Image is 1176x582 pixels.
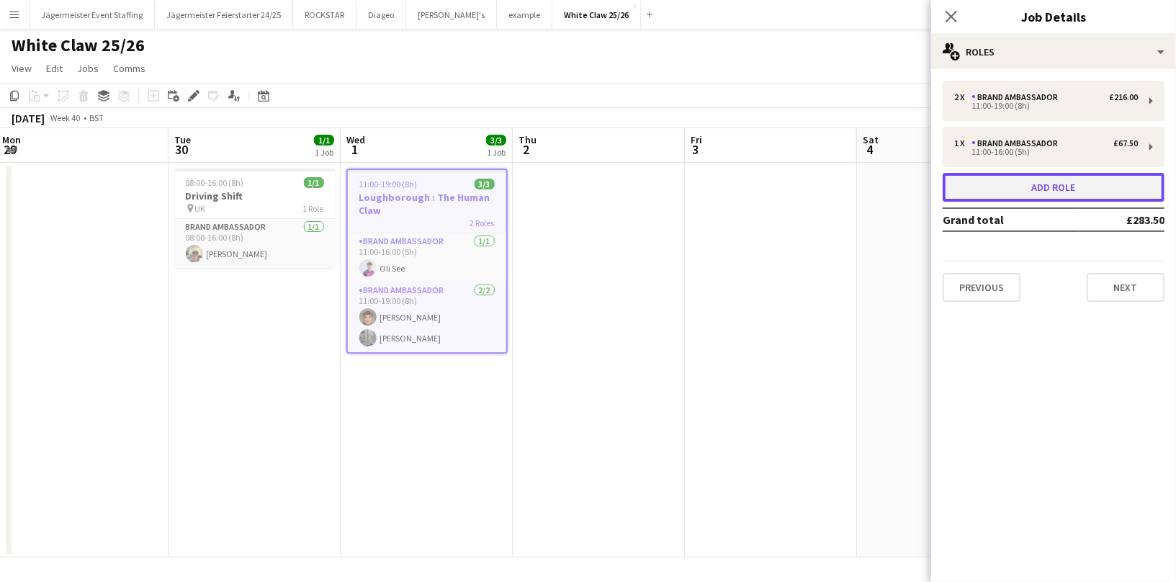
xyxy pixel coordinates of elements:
[293,1,356,29] button: ROCKSTAR
[688,141,702,158] span: 3
[861,141,879,158] span: 4
[954,148,1138,156] div: 11:00-16:00 (5h)
[359,179,418,189] span: 11:00-19:00 (8h)
[172,141,191,158] span: 30
[2,133,21,146] span: Mon
[195,203,206,214] span: UK
[155,1,293,29] button: Jägermeister Feierstarter 24/25
[6,59,37,78] a: View
[356,1,406,29] button: Diageo
[943,208,1079,231] td: Grand total
[519,133,537,146] span: Thu
[487,147,506,158] div: 1 Job
[971,138,1064,148] div: Brand Ambassador
[552,1,641,29] button: White Claw 25/26
[954,92,971,102] div: 2 x
[470,218,495,228] span: 2 Roles
[863,133,879,146] span: Sat
[344,141,365,158] span: 1
[486,135,506,145] span: 3/3
[943,273,1020,302] button: Previous
[1113,138,1138,148] div: £67.50
[971,92,1064,102] div: Brand Ambassador
[315,147,333,158] div: 1 Job
[48,112,84,123] span: Week 40
[931,35,1176,69] div: Roles
[174,133,191,146] span: Tue
[943,173,1164,202] button: Add role
[406,1,497,29] button: [PERSON_NAME]'s
[77,62,99,75] span: Jobs
[348,233,506,282] app-card-role: Brand Ambassador1/111:00-16:00 (5h)Oli See
[12,62,32,75] span: View
[1079,208,1164,231] td: £283.50
[348,191,506,217] h3: Loughborough : The Human Claw
[691,133,702,146] span: Fri
[346,133,365,146] span: Wed
[46,62,63,75] span: Edit
[12,35,145,56] h1: White Claw 25/26
[30,1,155,29] button: Jägermeister Event Staffing
[314,135,334,145] span: 1/1
[1109,92,1138,102] div: £216.00
[174,189,336,202] h3: Driving Shift
[475,179,495,189] span: 3/3
[954,102,1138,109] div: 11:00-19:00 (8h)
[40,59,68,78] a: Edit
[71,59,104,78] a: Jobs
[113,62,145,75] span: Comms
[89,112,104,123] div: BST
[186,177,244,188] span: 08:00-16:00 (8h)
[12,111,45,125] div: [DATE]
[107,59,151,78] a: Comms
[174,219,336,268] app-card-role: Brand Ambassador1/108:00-16:00 (8h)[PERSON_NAME]
[346,169,508,354] app-job-card: 11:00-19:00 (8h)3/3Loughborough : The Human Claw2 RolesBrand Ambassador1/111:00-16:00 (5h)Oli See...
[516,141,537,158] span: 2
[174,169,336,268] app-job-card: 08:00-16:00 (8h)1/1Driving Shift UK1 RoleBrand Ambassador1/108:00-16:00 (8h)[PERSON_NAME]
[303,203,324,214] span: 1 Role
[954,138,971,148] div: 1 x
[497,1,552,29] button: example
[1087,273,1164,302] button: Next
[931,7,1176,26] h3: Job Details
[304,177,324,188] span: 1/1
[348,282,506,352] app-card-role: Brand Ambassador2/211:00-19:00 (8h)[PERSON_NAME][PERSON_NAME]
